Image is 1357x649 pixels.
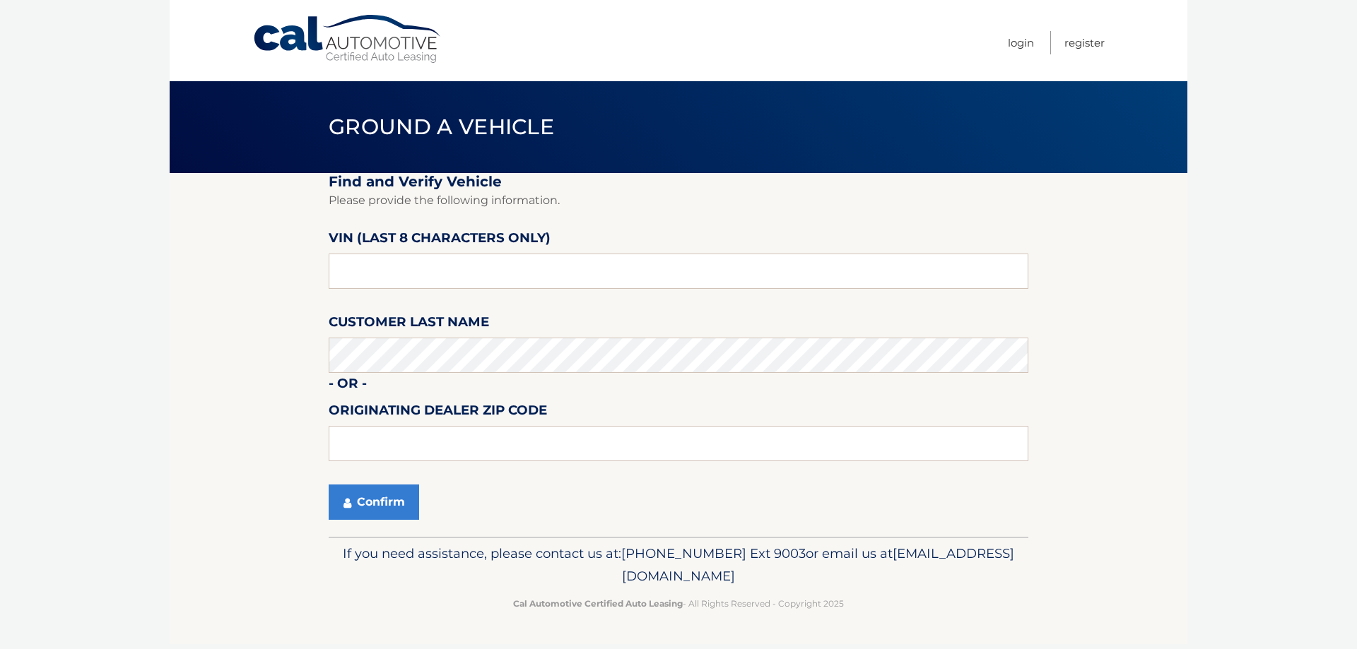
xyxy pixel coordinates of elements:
[252,14,443,64] a: Cal Automotive
[329,484,419,520] button: Confirm
[513,598,683,609] strong: Cal Automotive Certified Auto Leasing
[329,227,551,254] label: VIN (last 8 characters only)
[329,191,1028,210] p: Please provide the following information.
[329,373,367,399] label: - or -
[338,542,1019,588] p: If you need assistance, please contact us at: or email us at
[329,311,489,338] label: Customer Last Name
[621,545,806,561] span: [PHONE_NUMBER] Ext 9003
[338,596,1019,611] p: - All Rights Reserved - Copyright 2025
[329,114,554,140] span: Ground a Vehicle
[329,400,547,426] label: Originating Dealer Zip Code
[1008,31,1034,54] a: Login
[329,173,1028,191] h2: Find and Verify Vehicle
[1064,31,1105,54] a: Register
